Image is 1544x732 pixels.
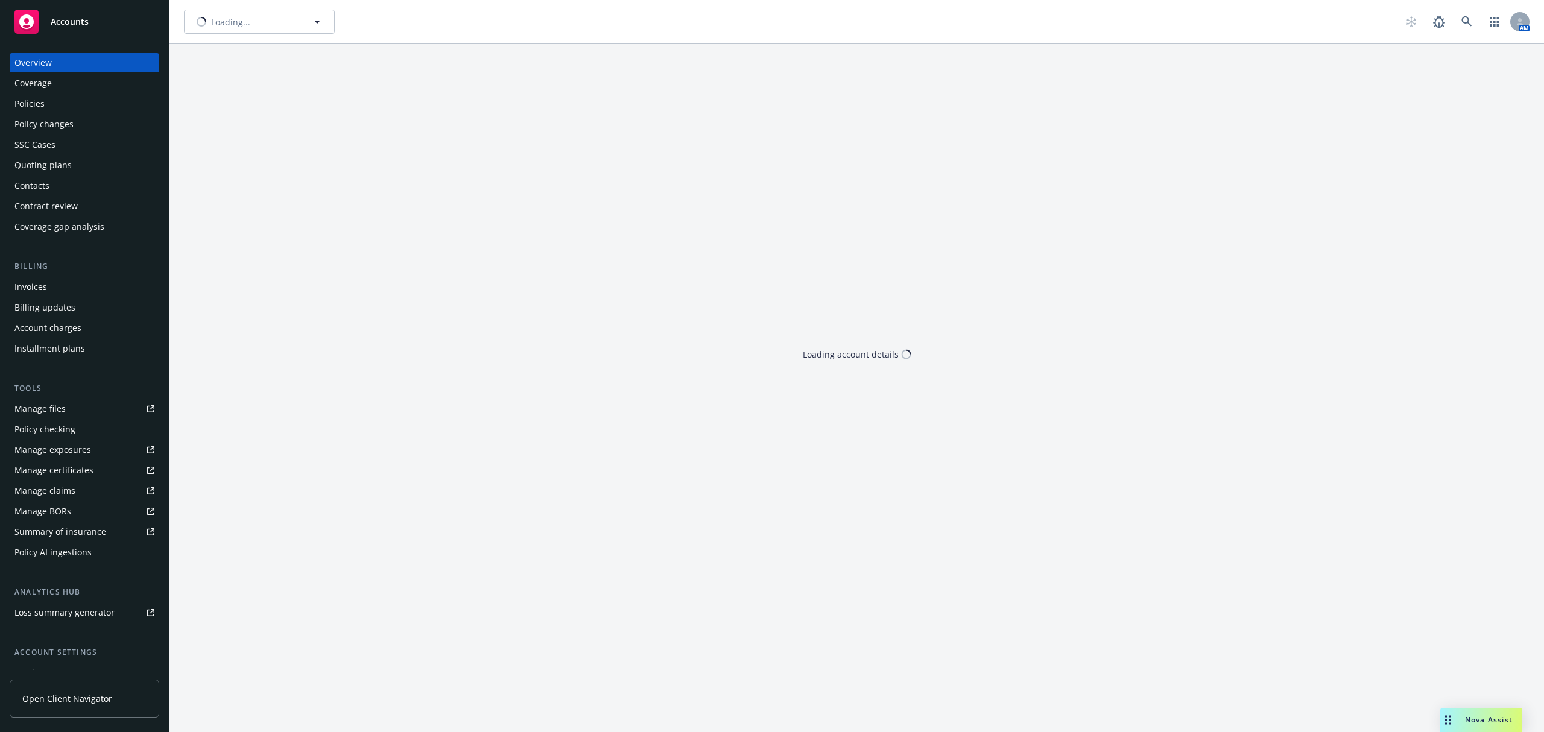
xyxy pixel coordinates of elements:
[14,522,106,541] div: Summary of insurance
[10,543,159,562] a: Policy AI ingestions
[14,94,45,113] div: Policies
[803,348,899,361] div: Loading account details
[1465,715,1513,725] span: Nova Assist
[10,481,159,500] a: Manage claims
[14,156,72,175] div: Quoting plans
[10,176,159,195] a: Contacts
[14,440,91,459] div: Manage exposures
[14,461,93,480] div: Manage certificates
[14,318,81,338] div: Account charges
[10,603,159,622] a: Loss summary generator
[10,339,159,358] a: Installment plans
[10,399,159,418] a: Manage files
[10,74,159,93] a: Coverage
[1455,10,1479,34] a: Search
[14,277,47,297] div: Invoices
[10,277,159,297] a: Invoices
[22,692,112,705] span: Open Client Navigator
[10,420,159,439] a: Policy checking
[10,646,159,658] div: Account settings
[10,5,159,39] a: Accounts
[14,543,92,562] div: Policy AI ingestions
[211,16,250,28] span: Loading...
[14,420,75,439] div: Policy checking
[14,53,52,72] div: Overview
[14,176,49,195] div: Contacts
[10,217,159,236] a: Coverage gap analysis
[14,197,78,216] div: Contract review
[10,522,159,541] a: Summary of insurance
[1440,708,1455,732] div: Drag to move
[10,94,159,113] a: Policies
[10,502,159,521] a: Manage BORs
[10,382,159,394] div: Tools
[14,339,85,358] div: Installment plans
[51,17,89,27] span: Accounts
[14,135,55,154] div: SSC Cases
[10,135,159,154] a: SSC Cases
[1427,10,1451,34] a: Report a Bug
[10,197,159,216] a: Contract review
[10,586,159,598] div: Analytics hub
[14,217,104,236] div: Coverage gap analysis
[1482,10,1507,34] a: Switch app
[10,53,159,72] a: Overview
[14,298,75,317] div: Billing updates
[14,481,75,500] div: Manage claims
[14,663,66,683] div: Service team
[14,74,52,93] div: Coverage
[14,115,74,134] div: Policy changes
[14,399,66,418] div: Manage files
[10,115,159,134] a: Policy changes
[1399,10,1423,34] a: Start snowing
[10,663,159,683] a: Service team
[1440,708,1522,732] button: Nova Assist
[14,502,71,521] div: Manage BORs
[184,10,335,34] button: Loading...
[10,440,159,459] a: Manage exposures
[10,461,159,480] a: Manage certificates
[14,603,115,622] div: Loss summary generator
[10,318,159,338] a: Account charges
[10,298,159,317] a: Billing updates
[10,156,159,175] a: Quoting plans
[10,260,159,273] div: Billing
